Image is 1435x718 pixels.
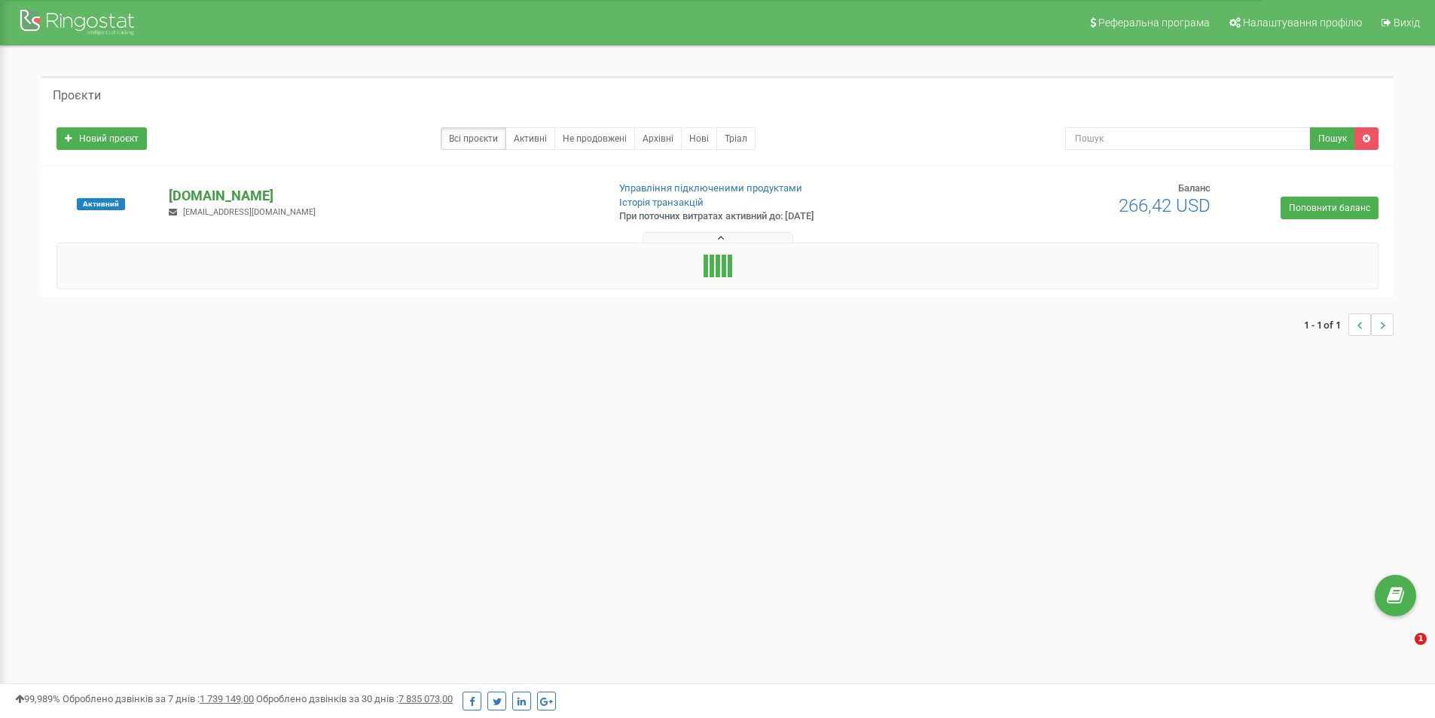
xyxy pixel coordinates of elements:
[183,207,316,217] span: [EMAIL_ADDRESS][DOMAIN_NAME]
[1119,195,1211,216] span: 266,42 USD
[441,127,506,150] a: Всі проєкти
[1394,17,1420,29] span: Вихід
[56,127,147,150] a: Новий проєкт
[1304,298,1394,351] nav: ...
[1310,127,1355,150] button: Пошук
[169,186,594,206] p: [DOMAIN_NAME]
[619,182,802,194] a: Управління підключеними продуктами
[505,127,555,150] a: Активні
[716,127,756,150] a: Тріал
[1098,17,1210,29] span: Реферальна програма
[1065,127,1311,150] input: Пошук
[681,127,717,150] a: Нові
[1304,313,1348,336] span: 1 - 1 of 1
[53,89,101,102] h5: Проєкти
[256,693,453,704] span: Оброблено дзвінків за 30 днів :
[554,127,635,150] a: Не продовжені
[619,209,933,224] p: При поточних витратах активний до: [DATE]
[15,693,60,704] span: 99,989%
[1415,633,1427,645] span: 1
[77,198,125,210] span: Активний
[634,127,682,150] a: Архівні
[1243,17,1362,29] span: Налаштування профілю
[619,197,704,208] a: Історія транзакцій
[200,693,254,704] u: 1 739 149,00
[1281,197,1379,219] a: Поповнити баланс
[398,693,453,704] u: 7 835 073,00
[63,693,254,704] span: Оброблено дзвінків за 7 днів :
[1384,633,1420,669] iframe: Intercom live chat
[1178,182,1211,194] span: Баланс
